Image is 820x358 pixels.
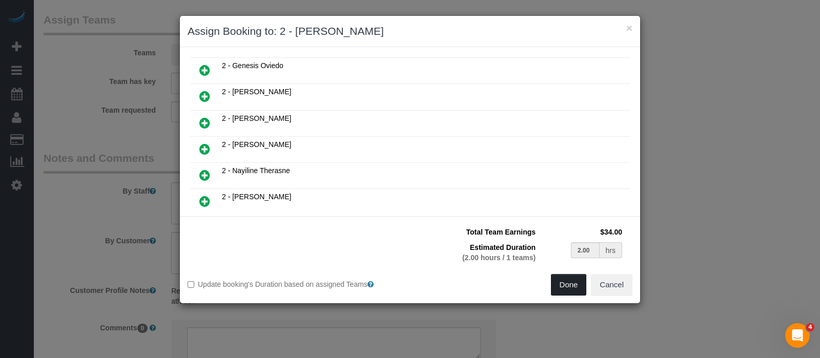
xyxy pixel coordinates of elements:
[222,166,290,175] span: 2 - Nayiline Therasne
[591,274,632,296] button: Cancel
[785,323,810,348] iframe: Intercom live chat
[188,279,402,289] label: Update booking's Duration based on assigned Teams
[551,274,587,296] button: Done
[188,24,632,39] h3: Assign Booking to: 2 - [PERSON_NAME]
[538,224,625,240] td: $34.00
[626,23,632,33] button: ×
[222,114,291,122] span: 2 - [PERSON_NAME]
[420,252,536,263] div: (2.00 hours / 1 teams)
[222,88,291,96] span: 2 - [PERSON_NAME]
[222,140,291,149] span: 2 - [PERSON_NAME]
[600,242,622,258] div: hrs
[418,224,538,240] td: Total Team Earnings
[470,243,536,251] span: Estimated Duration
[222,61,283,70] span: 2 - Genesis Oviedo
[222,193,291,201] span: 2 - [PERSON_NAME]
[806,323,814,331] span: 4
[188,281,194,288] input: Update booking's Duration based on assigned Teams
